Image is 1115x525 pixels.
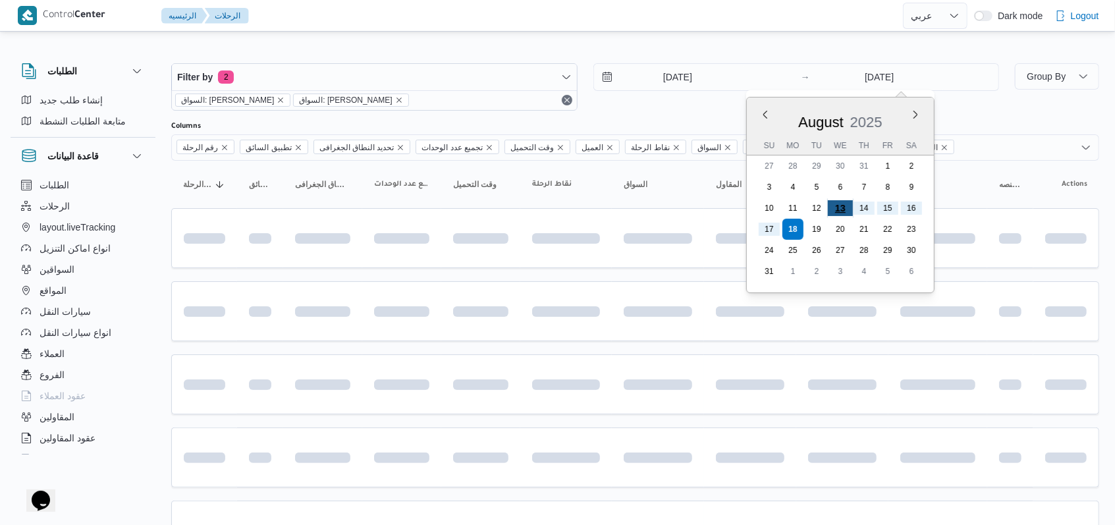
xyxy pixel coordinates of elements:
[183,179,212,190] span: رقم الرحلة; Sorted in descending order
[16,111,150,132] button: متابعة الطلبات النشطة
[994,174,1027,195] button: المنصه
[697,140,721,155] span: السواق
[993,11,1043,21] span: Dark mode
[782,240,803,261] div: day-25
[177,140,234,154] span: رقم الرحلة
[182,140,218,155] span: رقم الرحلة
[830,155,851,177] div: day-30
[40,388,86,404] span: عقود العملاء
[374,179,429,190] span: تجميع عدد الوحدات
[40,92,103,108] span: إنشاء طلب جديد
[782,261,803,282] div: day-1
[171,121,201,132] label: Columns
[13,472,55,512] iframe: chat widget
[901,136,922,155] div: Sa
[830,177,851,198] div: day-6
[16,90,150,111] button: إنشاء طلب جديد
[559,92,575,108] button: Remove
[877,155,898,177] div: day-1
[16,406,150,428] button: المقاولين
[16,280,150,301] button: المواقع
[711,174,790,195] button: المقاول
[854,136,875,155] div: Th
[453,179,497,190] span: وقت التحميل
[830,240,851,261] div: day-27
[40,240,111,256] span: انواع اماكن التنزيل
[246,140,291,155] span: تطبيق السائق
[510,140,554,155] span: وقت التحميل
[249,179,271,190] span: تطبيق السائق
[299,94,392,106] span: السواق: [PERSON_NAME]
[532,179,572,190] span: نقاط الرحلة
[172,64,577,90] button: Filter by2 active filters
[724,144,732,152] button: Remove السواق from selection in this group
[1050,3,1104,29] button: Logout
[625,140,686,154] span: نقاط الرحلة
[40,409,74,425] span: المقاولين
[782,136,803,155] div: Mo
[854,198,875,219] div: day-14
[16,196,150,217] button: الرحلات
[294,144,302,152] button: Remove تطبيق السائق from selection in this group
[576,140,620,154] span: العميل
[177,69,213,85] span: Filter by
[40,262,74,277] span: السواقين
[901,219,922,240] div: day-23
[18,6,37,25] img: X8yXhbKr1z7QwAAAABJRU5ErkJggg==
[759,136,780,155] div: Su
[40,113,126,129] span: متابعة الطلبات النشطة
[181,94,274,106] span: السواق: [PERSON_NAME]
[850,114,883,130] span: 2025
[901,155,922,177] div: day-2
[806,240,827,261] div: day-26
[854,155,875,177] div: day-31
[806,136,827,155] div: Tu
[582,140,603,155] span: العميل
[759,240,780,261] div: day-24
[290,174,356,195] button: تحديد النطاق الجغرافى
[895,174,981,195] button: الحاله
[313,140,411,154] span: تحديد النطاق الجغرافى
[850,113,883,131] div: Button. Open the year selector. 2025 is currently selected.
[40,367,65,383] span: الفروع
[618,174,697,195] button: السواق
[40,198,70,214] span: الرحلات
[16,364,150,385] button: الفروع
[801,72,810,82] div: →
[782,198,803,219] div: day-11
[854,240,875,261] div: day-28
[828,196,853,221] div: day-13
[16,175,150,196] button: الطلبات
[215,179,225,190] svg: Sorted in descending order
[1071,8,1099,24] span: Logout
[760,109,771,120] button: Previous Month
[806,261,827,282] div: day-2
[221,144,229,152] button: Remove رقم الرحلة from selection in this group
[830,136,851,155] div: We
[396,144,404,152] button: Remove تحديد النطاق الجغرافى from selection in this group
[759,219,780,240] div: day-17
[218,70,234,84] span: 2 active filters
[759,198,780,219] div: day-10
[277,96,285,104] button: remove selected entity
[416,140,499,154] span: تجميع عدد الوحدات
[75,11,106,21] b: Center
[999,179,1021,190] span: المنصه
[557,144,564,152] button: Remove وقت التحميل from selection in this group
[806,177,827,198] div: day-5
[901,198,922,219] div: day-16
[11,90,155,137] div: الطلبات
[830,261,851,282] div: day-3
[798,114,844,130] span: August
[901,240,922,261] div: day-30
[161,8,207,24] button: الرئيسيه
[295,179,350,190] span: تحديد النطاق الجغرافى
[757,155,923,282] div: month-2025-08
[448,174,514,195] button: وقت التحميل
[877,219,898,240] div: day-22
[293,94,408,107] span: السواق: محمد مروان دياب
[16,449,150,470] button: اجهزة التليفون
[814,64,945,90] input: Press the down key to enter a popover containing a calendar. Press the escape key to close the po...
[244,174,277,195] button: تطبيق السائق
